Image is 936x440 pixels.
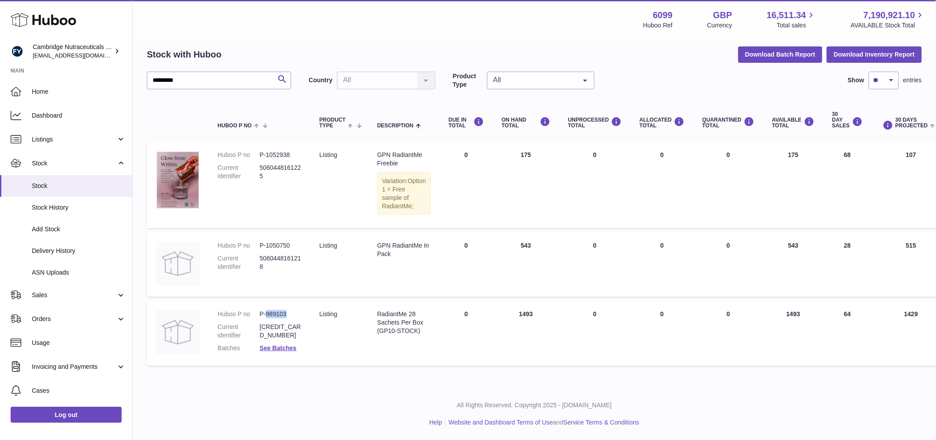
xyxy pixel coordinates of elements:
span: ASN Uploads [32,268,126,277]
span: Add Stock [32,225,126,233]
span: Delivery History [32,247,126,255]
span: 0 [727,151,730,158]
label: Country [309,76,333,84]
span: Sales [32,291,116,299]
button: Download Inventory Report [827,46,922,62]
td: 0 [440,301,493,366]
span: Description [377,123,414,129]
a: Service Terms & Conditions [564,419,640,426]
img: product image [156,310,200,354]
td: 0 [631,233,694,297]
a: See Batches [260,344,296,352]
div: Huboo Ref [643,21,673,30]
span: 30 DAYS PROJECTED [895,117,928,129]
td: 175 [493,142,559,228]
span: Option 1 = Free sample of RadiantMe; [382,177,426,210]
td: 543 [763,233,824,297]
img: huboo@camnutra.com [11,45,24,58]
td: 1493 [763,301,824,366]
td: 0 [559,233,631,297]
a: Log out [11,407,122,423]
td: 1493 [493,301,559,366]
div: GPN RadiantMe Freebie [377,151,431,168]
dd: 5060448161218 [260,254,302,271]
span: Orders [32,315,116,323]
dd: P-989103 [260,310,302,318]
span: listing [319,242,337,249]
span: Stock [32,182,126,190]
span: Invoicing and Payments [32,363,116,371]
dt: Current identifier [218,254,260,271]
dd: P-1050750 [260,241,302,250]
dt: Huboo P no [218,151,260,159]
button: Download Batch Report [738,46,823,62]
div: DUE IN TOTAL [449,117,484,129]
td: 28 [823,233,871,297]
td: 0 [440,233,493,297]
td: 0 [559,301,631,366]
span: Stock [32,159,116,168]
td: 0 [631,142,694,228]
span: All [491,76,576,84]
li: and [445,418,639,427]
span: listing [319,310,337,318]
span: Product Type [319,117,345,129]
div: UNPROCESSED Total [568,117,622,129]
div: Variation: [377,172,431,215]
span: Dashboard [32,111,126,120]
td: 0 [631,301,694,366]
div: Currency [707,21,733,30]
dd: [CREDIT_CARD_NUMBER] [260,323,302,340]
td: 68 [823,142,871,228]
td: 543 [493,233,559,297]
span: Home [32,88,126,96]
span: Total sales [777,21,816,30]
div: Cambridge Nutraceuticals Ltd [33,43,112,60]
td: 0 [559,142,631,228]
span: listing [319,151,337,158]
a: Website and Dashboard Terms of Use [449,419,553,426]
div: GPN RadiantMe In Pack [377,241,431,258]
div: RadiantMe 28 Sachets Per Box (GP10-STOCK) [377,310,431,335]
label: Show [848,76,864,84]
dt: Current identifier [218,323,260,340]
span: 0 [727,310,730,318]
div: 30 DAY SALES [832,111,863,129]
p: All Rights Reserved. Copyright 2025 - [DOMAIN_NAME] [140,401,929,409]
div: ALLOCATED Total [640,117,685,129]
td: 175 [763,142,824,228]
td: 64 [823,301,871,366]
div: ON HAND Total [502,117,550,129]
dd: 5060448161225 [260,164,302,180]
dt: Huboo P no [218,310,260,318]
span: Listings [32,135,116,144]
strong: 6099 [653,9,673,21]
span: 16,511.34 [767,9,806,21]
a: 7,190,921.10 AVAILABLE Stock Total [851,9,925,30]
a: 16,511.34 Total sales [767,9,816,30]
dd: P-1052938 [260,151,302,159]
span: 7,190,921.10 [863,9,915,21]
img: product image [156,151,200,208]
dt: Huboo P no [218,241,260,250]
span: [EMAIL_ADDRESS][DOMAIN_NAME] [33,52,130,59]
div: AVAILABLE Total [772,117,815,129]
span: AVAILABLE Stock Total [851,21,925,30]
span: Stock History [32,203,126,212]
a: Help [430,419,442,426]
dt: Batches [218,344,260,352]
span: Cases [32,386,126,395]
strong: GBP [713,9,732,21]
h2: Stock with Huboo [147,49,222,61]
span: entries [903,76,922,84]
span: 0 [727,242,730,249]
td: 0 [440,142,493,228]
img: product image [156,241,200,286]
span: Usage [32,339,126,347]
dt: Current identifier [218,164,260,180]
div: QUARANTINED Total [702,117,755,129]
label: Product Type [453,72,483,89]
span: Huboo P no [218,123,252,129]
